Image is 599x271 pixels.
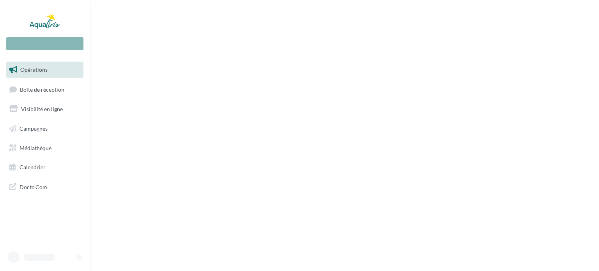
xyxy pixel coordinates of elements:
[5,120,85,137] a: Campagnes
[5,159,85,175] a: Calendrier
[19,164,46,170] span: Calendrier
[5,62,85,78] a: Opérations
[19,125,48,132] span: Campagnes
[5,179,85,195] a: Docto'Com
[6,37,83,50] div: Nouvelle campagne
[5,140,85,156] a: Médiathèque
[21,106,63,112] span: Visibilité en ligne
[5,101,85,117] a: Visibilité en ligne
[19,182,47,192] span: Docto'Com
[20,66,48,73] span: Opérations
[19,144,51,151] span: Médiathèque
[5,81,85,98] a: Boîte de réception
[20,86,64,92] span: Boîte de réception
